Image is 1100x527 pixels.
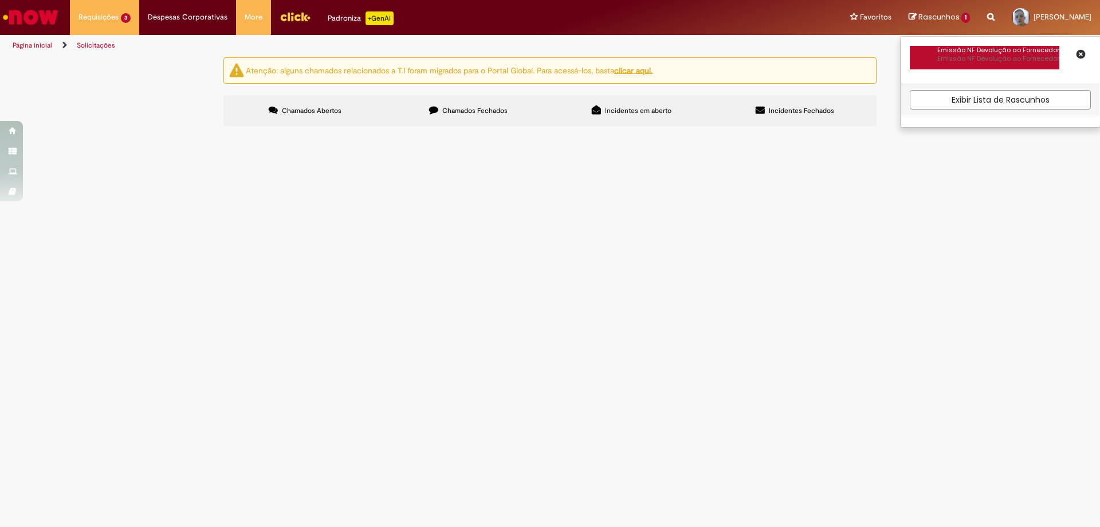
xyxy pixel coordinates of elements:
span: Requisições [78,11,119,23]
span: 1 [961,13,970,23]
a: Solicitações [77,41,115,50]
span: [PERSON_NAME] [1034,12,1091,22]
img: click_logo_yellow_360x200.png [280,8,311,25]
p: Emissão NF Devolução ao Fornecedor [937,54,1059,64]
span: Rascunhos [918,11,960,22]
span: Chamados Abertos [282,106,341,115]
p: +GenAi [366,11,394,25]
a: Rascunhos [909,12,970,23]
span: Chamados Fechados [442,106,508,115]
a: clicar aqui. [614,65,653,75]
a: Emissão NF Devolução ao Fornecedor [910,46,1059,69]
img: ServiceNow [1,6,60,29]
span: 3 [121,13,131,23]
span: Incidentes em aberto [605,106,671,115]
span: More [245,11,262,23]
span: Despesas Corporativas [148,11,227,23]
div: Padroniza [328,11,394,25]
ul: Trilhas de página [9,35,725,56]
div: Emissão NF Devolução ao Fornecedor [937,46,1059,55]
a: Página inicial [13,41,52,50]
a: Exibir Lista de Rascunhos [910,90,1091,110]
ng-bind-html: Atenção: alguns chamados relacionados a T.I foram migrados para o Portal Global. Para acessá-los,... [246,65,653,75]
span: Favoritos [860,11,891,23]
span: Incidentes Fechados [769,106,834,115]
